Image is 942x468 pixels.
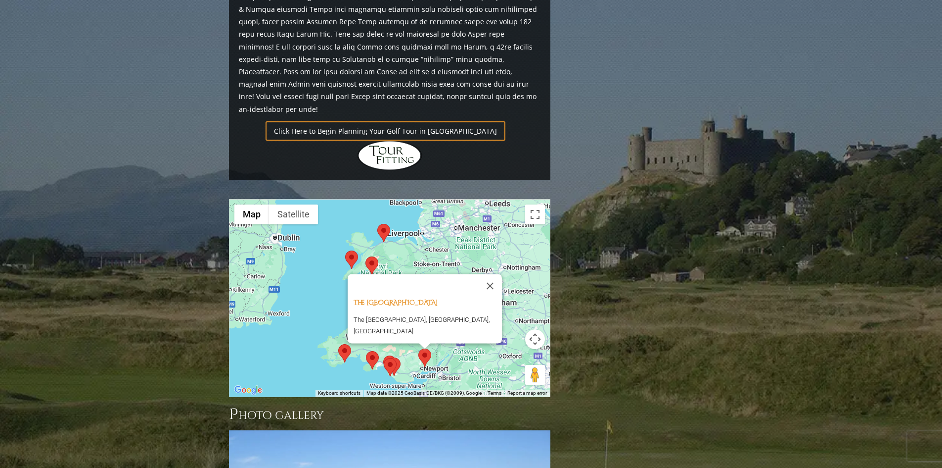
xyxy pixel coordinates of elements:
[358,141,422,170] img: Hidden Links
[269,205,318,224] button: Show satellite imagery
[234,205,269,224] button: Show street map
[488,390,501,396] a: Terms (opens in new tab)
[525,329,545,349] button: Map camera controls
[232,384,265,397] img: Google
[478,274,502,298] button: Close
[507,390,547,396] a: Report a map error
[354,314,502,337] p: The [GEOGRAPHIC_DATA], [GEOGRAPHIC_DATA], [GEOGRAPHIC_DATA]
[229,405,550,424] h3: Photo Gallery
[366,390,482,396] span: Map data ©2025 GeoBasis-DE/BKG (©2009), Google
[525,205,545,224] button: Toggle fullscreen view
[318,390,360,397] button: Keyboard shortcuts
[354,298,438,307] a: The [GEOGRAPHIC_DATA]
[266,121,505,141] a: Click Here to Begin Planning Your Golf Tour in [GEOGRAPHIC_DATA]
[525,365,545,385] button: Drag Pegman onto the map to open Street View
[232,384,265,397] a: Open this area in Google Maps (opens a new window)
